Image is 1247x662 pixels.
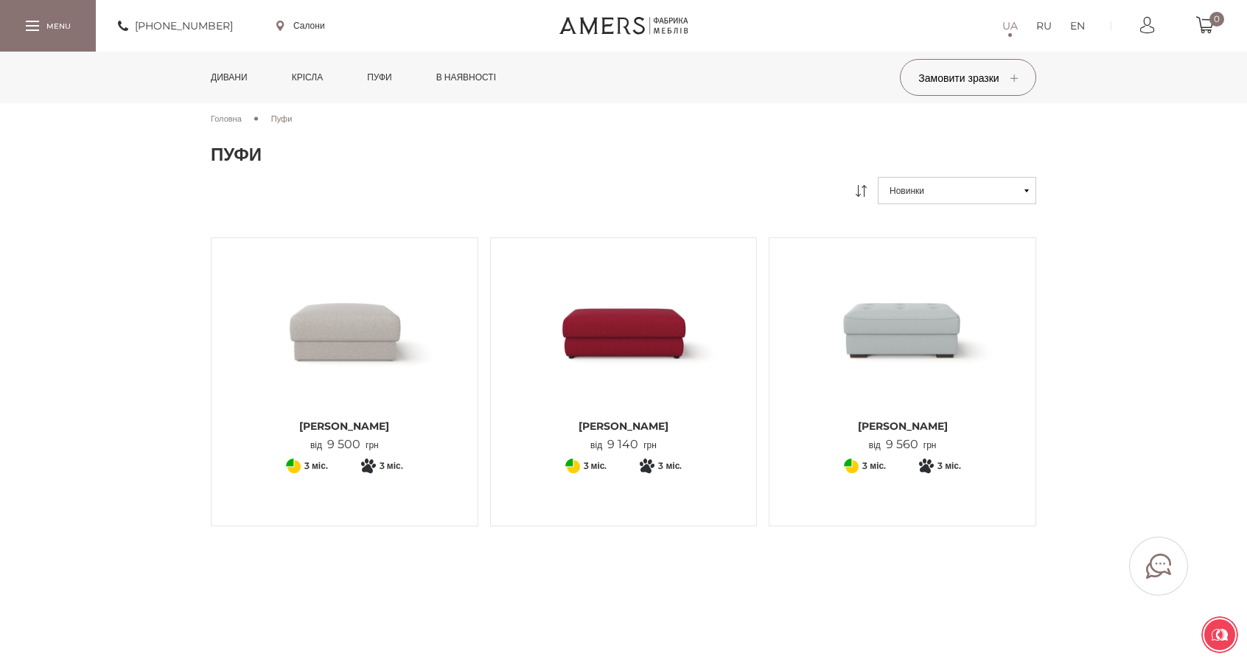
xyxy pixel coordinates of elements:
[780,419,1024,433] span: [PERSON_NAME]
[937,457,961,475] span: 3 міс.
[918,72,1017,85] span: Замовити зразки
[869,438,937,452] p: від грн
[780,249,1024,452] a: Пуф ЕШЛІ [PERSON_NAME] від9 560грн
[380,457,403,475] span: 3 міс.
[310,438,379,452] p: від грн
[356,52,403,103] a: Пуфи
[276,19,325,32] a: Салони
[780,249,1024,411] img: Пуф ЕШЛІ
[1209,12,1224,27] span: 0
[878,177,1036,204] button: Новинки
[1036,17,1052,35] a: RU
[862,457,886,475] span: 3 міс.
[658,457,682,475] span: 3 міс.
[211,114,242,124] span: Головна
[900,59,1036,96] button: Замовити зразки
[200,52,259,103] a: Дивани
[502,249,746,411] img: Пуф ДЖЕММА
[211,144,1036,166] h1: Пуфи
[425,52,507,103] a: в наявності
[223,419,467,433] span: [PERSON_NAME]
[223,249,467,411] img: Пуф БРУНО
[502,249,746,452] a: Пуф ДЖЕММА [PERSON_NAME] від9 140грн
[211,112,242,125] a: Головна
[502,419,746,433] span: [PERSON_NAME]
[584,457,607,475] span: 3 міс.
[281,52,334,103] a: Крісла
[590,438,657,452] p: від грн
[223,249,467,452] a: Пуф БРУНО [PERSON_NAME] від9 500грн
[322,437,366,451] span: 9 500
[602,437,643,451] span: 9 140
[1002,17,1018,35] a: UA
[304,457,328,475] span: 3 міс.
[881,437,923,451] span: 9 560
[118,17,233,35] a: [PHONE_NUMBER]
[1070,17,1085,35] a: EN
